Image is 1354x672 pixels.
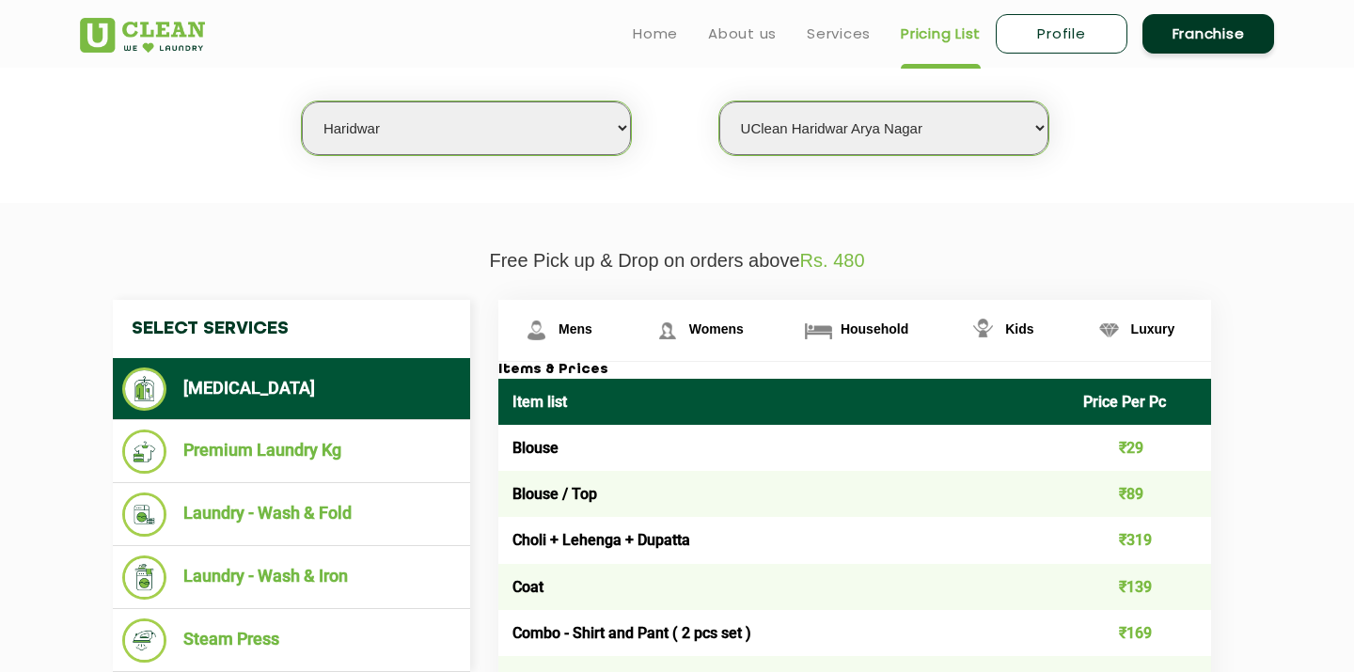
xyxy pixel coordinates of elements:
td: ₹89 [1069,471,1212,517]
td: Choli + Lehenga + Dupatta [498,517,1069,563]
span: Luxury [1131,321,1175,336]
th: Price Per Pc [1069,379,1212,425]
td: Blouse [498,425,1069,471]
img: Dry Cleaning [122,367,166,411]
img: Kids [967,314,1000,347]
img: UClean Laundry and Dry Cleaning [80,18,205,53]
img: Laundry - Wash & Iron [122,555,166,600]
td: ₹319 [1069,517,1212,563]
img: Womens [651,314,684,347]
td: Coat [498,564,1069,610]
td: Combo - Shirt and Pant ( 2 pcs set ) [498,610,1069,656]
span: Womens [689,321,744,336]
img: Premium Laundry Kg [122,430,166,474]
h4: Select Services [113,300,470,358]
span: Rs. 480 [800,250,865,271]
td: ₹139 [1069,564,1212,610]
img: Laundry - Wash & Fold [122,492,166,537]
span: Mens [559,321,592,336]
span: Household [841,321,908,336]
td: Blouse / Top [498,471,1069,517]
th: Item list [498,379,1069,425]
li: Steam Press [122,618,461,663]
img: Household [802,314,835,347]
li: [MEDICAL_DATA] [122,367,461,411]
img: Luxury [1093,314,1126,347]
a: Home [633,23,678,45]
a: About us [708,23,777,45]
img: Steam Press [122,618,166,663]
p: Free Pick up & Drop on orders above [80,250,1274,272]
li: Laundry - Wash & Fold [122,492,461,537]
h3: Items & Prices [498,362,1211,379]
a: Franchise [1142,14,1274,54]
li: Premium Laundry Kg [122,430,461,474]
span: Kids [1005,321,1033,336]
img: Mens [520,314,553,347]
li: Laundry - Wash & Iron [122,555,461,600]
a: Pricing List [901,23,981,45]
a: Profile [996,14,1127,54]
td: ₹29 [1069,425,1212,471]
a: Services [807,23,871,45]
td: ₹169 [1069,610,1212,656]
